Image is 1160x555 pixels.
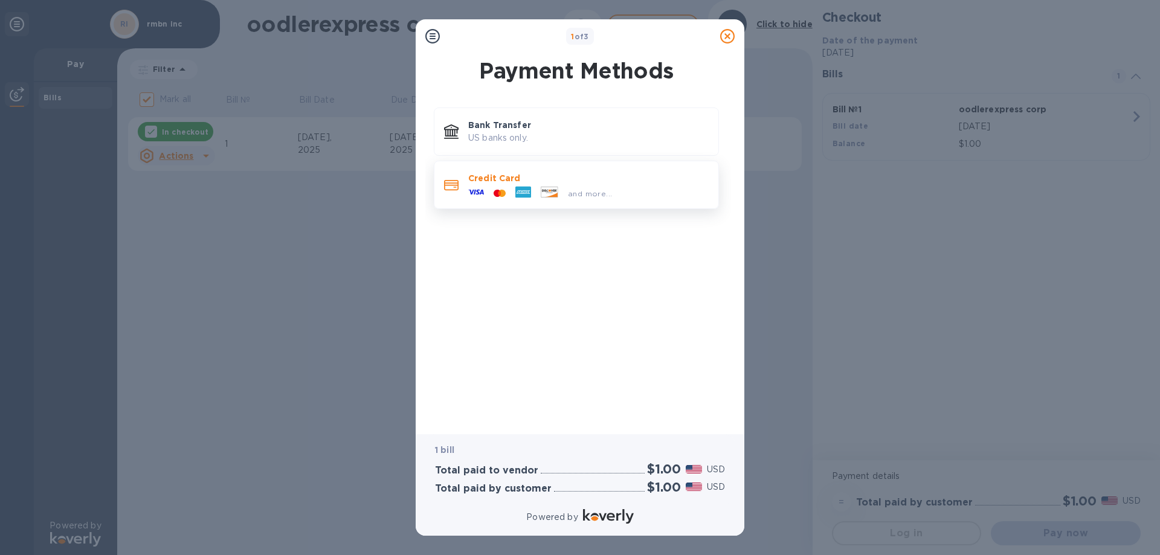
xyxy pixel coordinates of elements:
[468,132,709,144] p: US banks only.
[431,58,721,83] h1: Payment Methods
[571,32,589,41] b: of 3
[707,463,725,476] p: USD
[647,461,681,476] h2: $1.00
[583,509,634,524] img: Logo
[568,189,612,198] span: and more...
[435,445,454,455] b: 1 bill
[686,483,702,491] img: USD
[526,511,578,524] p: Powered by
[647,480,681,495] h2: $1.00
[435,483,552,495] h3: Total paid by customer
[686,465,702,473] img: USD
[468,119,709,131] p: Bank Transfer
[435,465,538,476] h3: Total paid to vendor
[707,481,725,493] p: USD
[468,172,709,184] p: Credit Card
[571,32,574,41] span: 1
